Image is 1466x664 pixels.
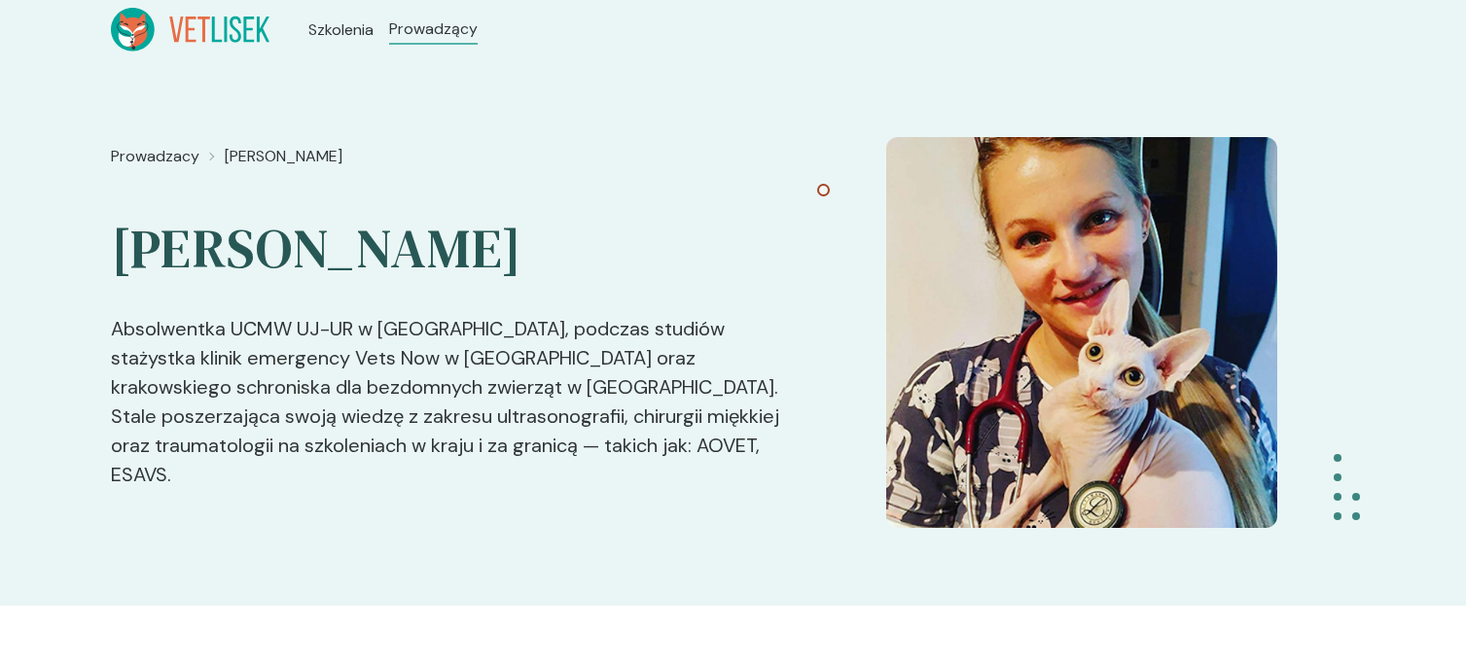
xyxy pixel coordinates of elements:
p: Absolwentka UCMW UJ-UR w [GEOGRAPHIC_DATA], podczas studiów stażystka klinik emergency Vets Now w... [111,283,789,489]
a: [PERSON_NAME] [225,145,342,168]
a: Szkolenia [308,18,374,42]
img: 69088f02-b5a1-4b3c-a0c3-7f2feb80be74_lek-wet-lidia-nosal.png [886,137,1277,528]
a: Prowadzący [389,17,478,41]
a: Prowadzacy [111,145,199,168]
h2: [PERSON_NAME] [111,176,789,283]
